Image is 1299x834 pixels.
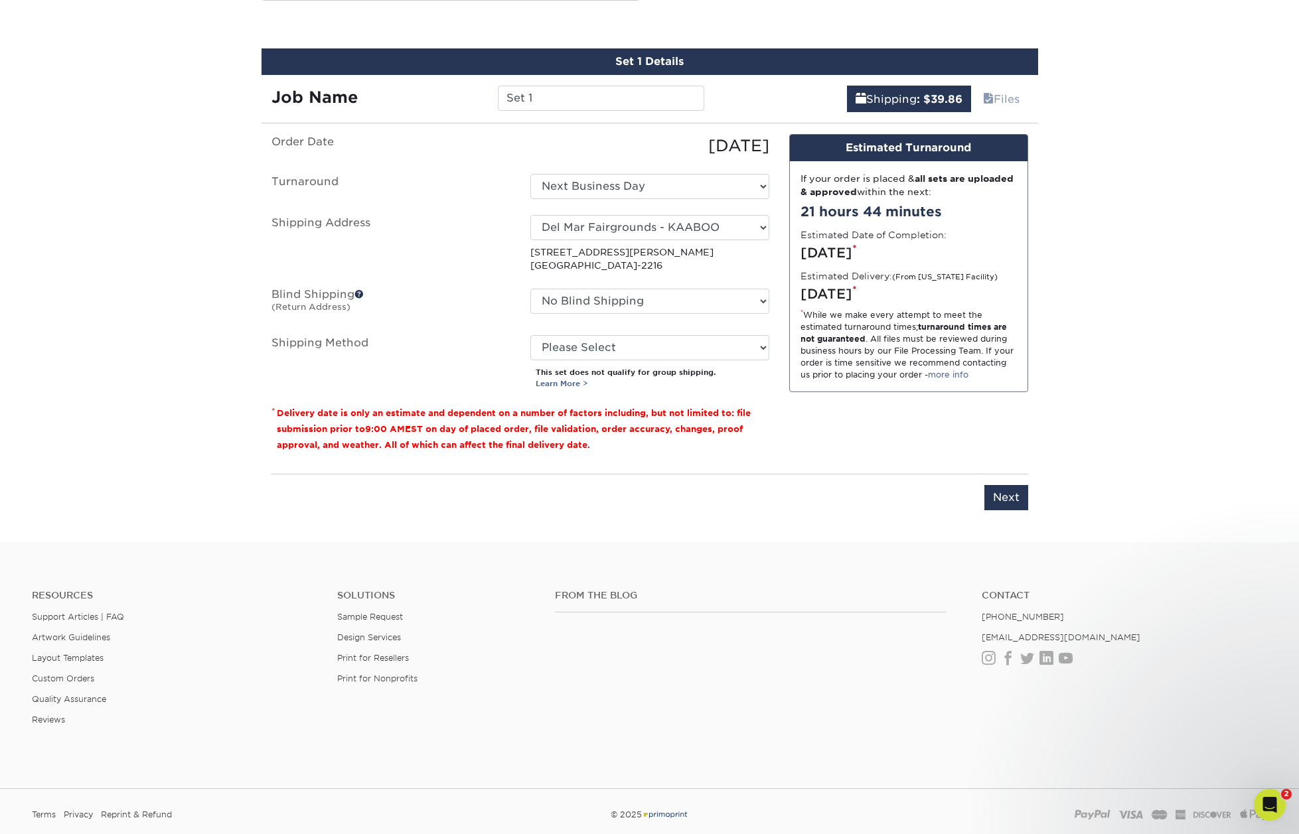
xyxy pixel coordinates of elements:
[847,86,971,112] a: Shipping: $39.86
[337,612,403,622] a: Sample Request
[277,408,751,450] small: Delivery date is only an estimate and dependent on a number of factors including, but not limited...
[262,174,520,199] label: Turnaround
[536,367,769,389] p: This set does not qualify for group shipping.
[982,632,1140,642] a: [EMAIL_ADDRESS][DOMAIN_NAME]
[440,805,858,825] div: © 2025
[917,93,962,105] b: : $39.86
[32,653,104,663] a: Layout Templates
[790,135,1028,161] div: Estimated Turnaround
[642,809,688,819] img: Primoprint
[892,273,998,281] small: (From [US_STATE] Facility)
[262,48,1038,75] div: Set 1 Details
[801,269,998,283] label: Estimated Delivery:
[262,289,520,319] label: Blind Shipping
[262,134,520,158] label: Order Date
[32,612,124,622] a: Support Articles | FAQ
[262,215,520,273] label: Shipping Address
[801,243,1017,263] div: [DATE]
[262,335,520,389] label: Shipping Method
[801,322,1007,344] strong: turnaround times are not guaranteed
[983,93,994,105] span: files
[928,370,968,380] a: more info
[520,134,779,158] div: [DATE]
[32,694,106,704] a: Quality Assurance
[536,379,588,388] a: Learn More >
[1254,789,1286,821] iframe: Intercom live chat
[271,88,358,107] strong: Job Name
[801,202,1017,222] div: 21 hours 44 minutes
[337,590,535,601] h4: Solutions
[32,715,65,725] a: Reviews
[32,673,94,683] a: Custom Orders
[801,172,1017,199] div: If your order is placed & within the next:
[271,302,350,312] small: (Return Address)
[32,590,317,601] h4: Resources
[337,673,418,683] a: Print for Nonprofits
[856,93,866,105] span: shipping
[801,284,1017,304] div: [DATE]
[984,485,1028,510] input: Next
[974,86,1028,112] a: Files
[982,612,1064,622] a: [PHONE_NUMBER]
[982,590,1267,601] a: Contact
[555,590,946,601] h4: From the Blog
[801,309,1017,381] div: While we make every attempt to meet the estimated turnaround times; . All files must be reviewed ...
[365,424,405,434] span: 9:00 AM
[337,653,409,663] a: Print for Resellers
[32,632,110,642] a: Artwork Guidelines
[337,632,401,642] a: Design Services
[1281,789,1292,799] span: 2
[530,245,769,273] p: [STREET_ADDRESS][PERSON_NAME] [GEOGRAPHIC_DATA]-2216
[498,86,704,111] input: Enter a job name
[801,228,947,242] label: Estimated Date of Completion:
